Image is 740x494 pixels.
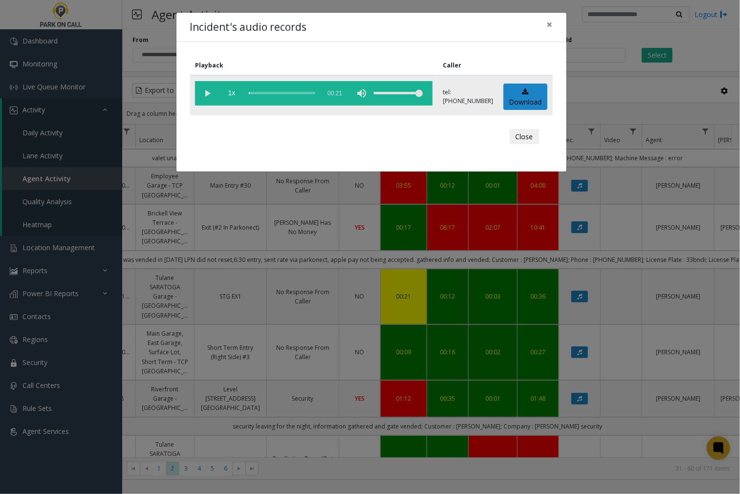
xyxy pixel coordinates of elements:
th: Caller [438,56,499,75]
div: volume level [374,81,423,106]
button: Close [510,129,539,145]
th: Playback [190,56,438,75]
h4: Incident's audio records [190,20,307,35]
button: Close [540,13,560,37]
span: playback speed button [219,81,244,106]
p: tel:[PHONE_NUMBER] [443,88,493,106]
span: × [547,18,553,31]
div: scrub bar [249,81,315,106]
a: Download [503,84,547,110]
